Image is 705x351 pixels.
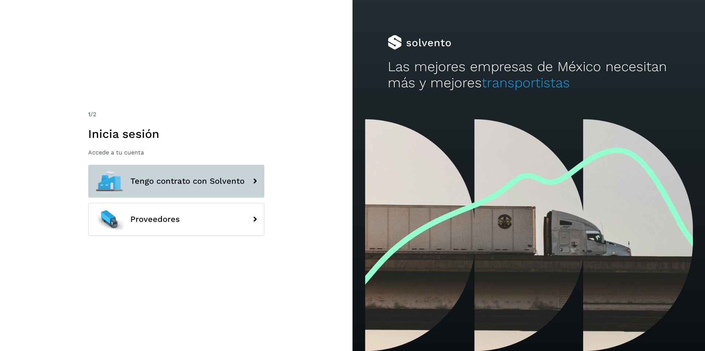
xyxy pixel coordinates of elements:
p: Accede a tu cuenta [88,149,264,156]
div: /2 [88,110,264,119]
span: 1 [88,111,90,118]
span: Proveedores [130,215,180,224]
h1: Inicia sesión [88,127,264,141]
button: Proveedores [88,203,264,236]
span: transportistas [482,75,570,91]
span: Tengo contrato con Solvento [130,177,245,186]
h2: Las mejores empresas de México necesitan más y mejores [388,59,670,91]
button: Tengo contrato con Solvento [88,165,264,198]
